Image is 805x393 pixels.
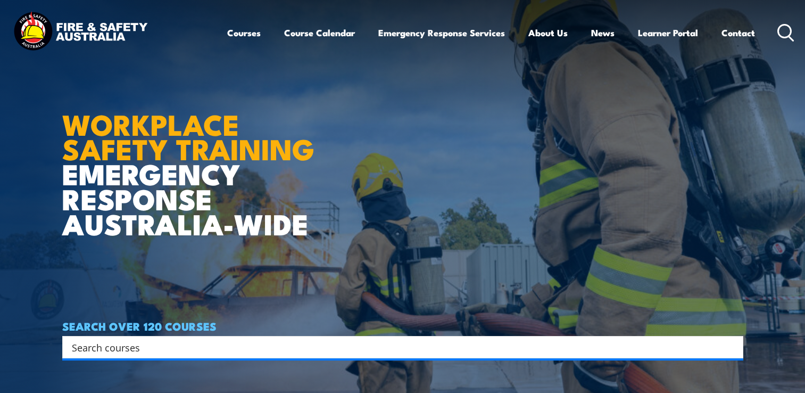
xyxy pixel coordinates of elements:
a: Learner Portal [638,19,698,47]
a: Contact [721,19,755,47]
form: Search form [74,340,722,355]
h4: SEARCH OVER 120 COURSES [62,320,743,332]
h1: EMERGENCY RESPONSE AUSTRALIA-WIDE [62,85,322,236]
a: Course Calendar [284,19,355,47]
button: Search magnifier button [725,340,740,355]
a: News [591,19,615,47]
a: Courses [227,19,261,47]
input: Search input [72,339,720,355]
strong: WORKPLACE SAFETY TRAINING [62,101,314,170]
a: Emergency Response Services [378,19,505,47]
a: About Us [528,19,568,47]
